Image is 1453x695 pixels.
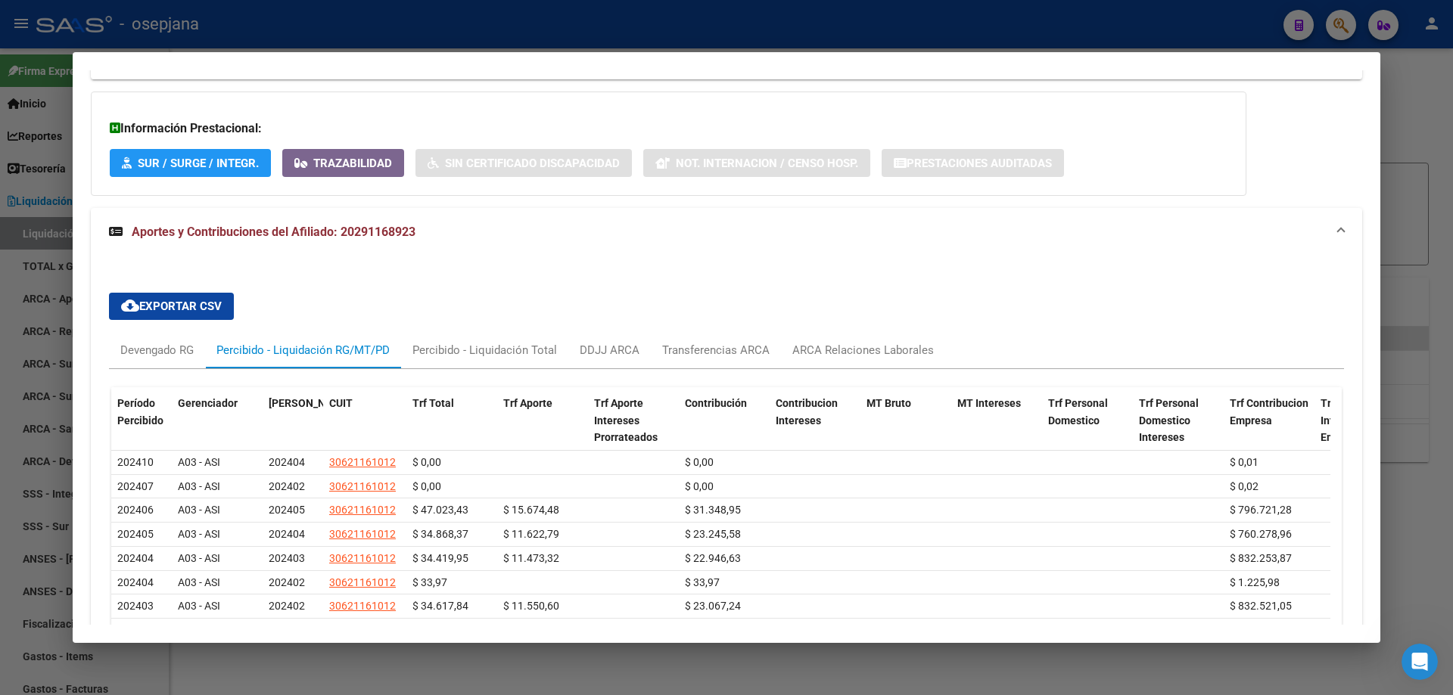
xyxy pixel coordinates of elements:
[178,456,220,468] span: A03 - ASI
[860,387,951,454] datatable-header-cell: MT Bruto
[1133,387,1224,454] datatable-header-cell: Trf Personal Domestico Intereses
[178,480,220,492] span: A03 - ASI
[676,157,858,170] span: Not. Internacion / Censo Hosp.
[87,101,128,111] b: Soporte
[12,96,291,131] div: Soporte dice…
[269,504,305,516] span: 202405
[1315,387,1405,454] datatable-header-cell: Trf Contribucion Intereses Empresa
[67,453,278,482] div: Exacto, la realice pero me puso en rojo lo arriba indicado y las grabó
[957,397,1021,409] span: MT Intereses
[685,600,741,612] span: $ 23.067,24
[87,99,235,113] div: joined the conversation
[412,342,557,358] div: Percibido - Liquidación Total
[54,444,291,492] div: Exacto, la realice pero me puso en rojo lo arriba indicado y las grabó
[24,420,118,429] div: Soporte • Hace 14m
[269,576,305,588] span: 202402
[121,296,139,315] mat-icon: cloud_download
[770,387,860,454] datatable-header-cell: Contribucion Intereses
[415,149,632,177] button: Sin Certificado Discapacidad
[1042,387,1133,454] datatable-header-cell: Trf Personal Domestico
[67,98,82,113] div: Profile image for Soporte
[263,387,323,454] datatable-header-cell: Período Devengado
[96,495,108,507] button: Start recording
[269,397,350,409] span: [PERSON_NAME]
[907,157,1052,170] span: Prestaciones Auditadas
[117,504,154,516] span: 202406
[269,480,305,492] span: 202402
[117,624,154,636] span: 202402
[329,480,396,492] span: 30621161012
[313,157,392,170] span: Trazabilidad
[178,528,220,540] span: A03 - ASI
[67,30,278,75] div: Acabo de crear dos liquidaciones con el período 202508 y me dice que ya había liquidaciones para ...
[685,624,741,636] span: $ 24.366,34
[111,387,172,454] datatable-header-cell: Período Percibido
[178,504,220,516] span: A03 - ASI
[91,208,1362,256] mat-expansion-panel-header: Aportes y Contribuciones del Afiliado: 20291168923
[329,456,396,468] span: 30621161012
[216,342,390,358] div: Percibido - Liquidación RG/MT/PD
[24,140,236,185] div: Buenos dias, Muchas gracias por comunicarse con el soporte técnico de la plataforma.
[323,387,406,454] datatable-header-cell: CUIT
[54,205,291,327] div: Necesito si me pueden ayudar con un tema.Acabo de crear dos liquidaciones con el período 202508 y...
[237,6,266,35] button: Inicio
[110,119,1227,138] h3: Información Prestacional:
[685,576,720,588] span: $ 33,97
[412,480,441,492] span: $ 0,00
[412,456,441,468] span: $ 0,00
[594,397,658,444] span: Trf Aporte Intereses Prorrateados
[1230,624,1292,636] span: $ 819.969,51
[580,342,639,358] div: DDJJ ARCA
[329,624,396,636] span: 30621161012
[503,624,559,636] span: $ 12.183,17
[1139,397,1199,444] span: Trf Personal Domestico Intereses
[1230,600,1292,612] span: $ 832.521,05
[329,576,396,588] span: 30621161012
[282,149,404,177] button: Trazabilidad
[120,342,194,358] div: Devengado RG
[412,576,447,588] span: $ 33,97
[1402,644,1438,680] iframe: Intercom live chat
[503,552,559,564] span: $ 11.473,32
[10,6,39,35] button: go back
[48,495,60,507] button: Selector de gif
[1230,528,1292,540] span: $ 760.278,96
[117,480,154,492] span: 202407
[412,600,468,612] span: $ 34.617,84
[43,8,67,33] div: Profile image for Soporte
[685,552,741,564] span: $ 22.946,63
[412,624,468,636] span: $ 36.549,51
[178,624,220,636] span: A03 - ASI
[67,214,278,318] div: Necesito si me pueden ayudar con un tema. Acabo de crear dos liquidaciones con el período 202508 ...
[178,600,220,612] span: A03 - ASI
[679,387,770,454] datatable-header-cell: Contribución
[412,552,468,564] span: $ 34.419,95
[269,528,305,540] span: 202404
[172,387,263,454] datatable-header-cell: Gerenciador
[776,397,838,427] span: Contribucion Intereses
[685,397,747,409] span: Contribución
[269,456,305,468] span: 202404
[1230,576,1280,588] span: $ 1.225,98
[329,552,396,564] span: 30621161012
[882,149,1064,177] button: Prestaciones Auditadas
[269,552,305,564] span: 202403
[54,21,291,84] div: Acabo de crear dos liquidaciones con el período 202508 y me dice que ya había liquidaciones para ...
[117,397,163,427] span: Período Percibido
[110,149,271,177] button: SUR / SURGE / INTEGR.
[72,495,84,507] button: Adjuntar un archivo
[12,340,248,417] div: Disculpe pero no comprendo su consulta. Ud se encuentra en [GEOGRAPHIC_DATA] y quiere realizar la...
[685,504,741,516] span: $ 31.348,95
[269,600,305,612] span: 202402
[117,528,154,540] span: 202405
[329,528,396,540] span: 30621161012
[445,157,620,170] span: Sin Certificado Discapacidad
[24,349,236,408] div: Disculpe pero no comprendo su consulta. Ud se encuentra en [GEOGRAPHIC_DATA] y quiere realizar la...
[12,340,291,444] div: Soporte dice…
[1230,552,1292,564] span: $ 832.253,87
[1230,504,1292,516] span: $ 796.721,28
[12,21,291,96] div: Diego dice…
[503,397,552,409] span: Trf Aporte
[73,8,120,19] h1: Soporte
[178,576,220,588] span: A03 - ASI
